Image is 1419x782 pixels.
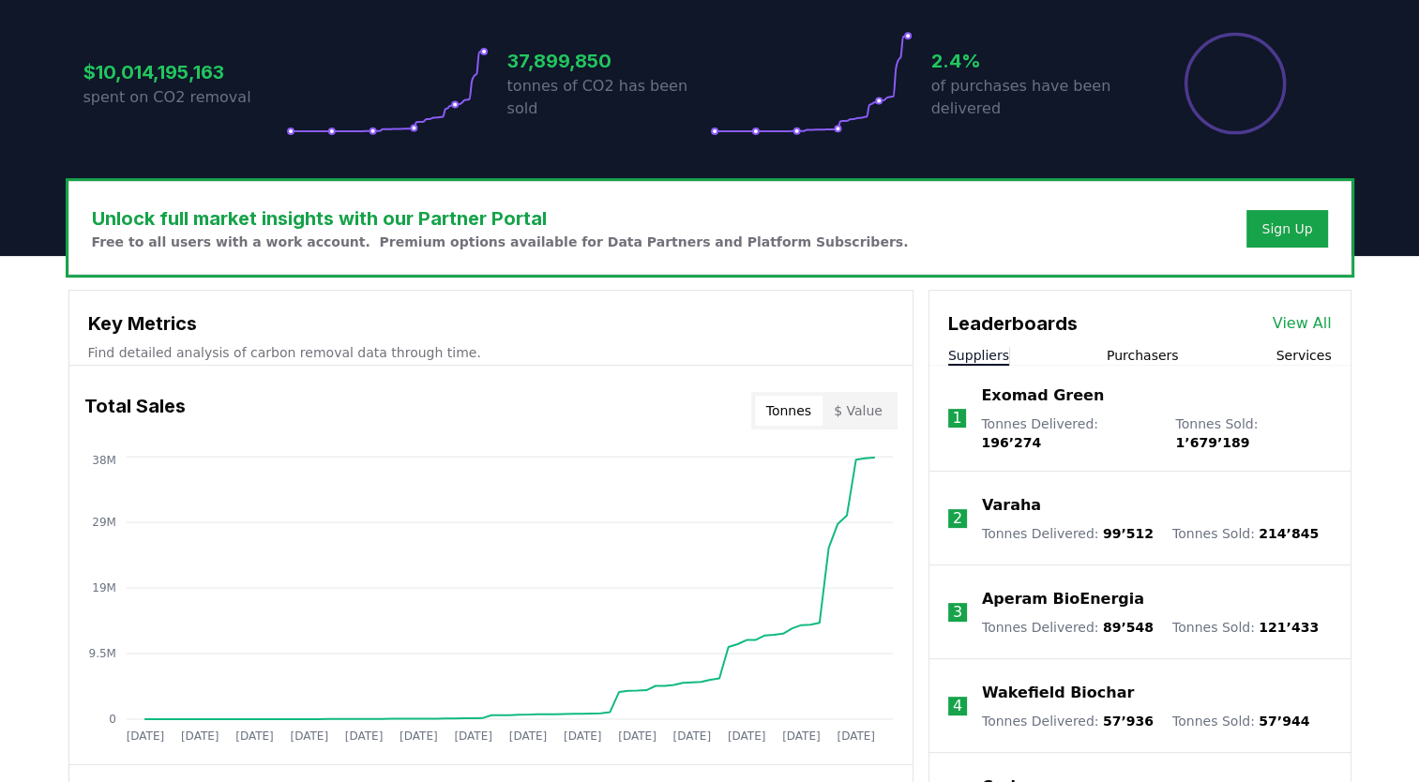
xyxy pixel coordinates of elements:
[92,204,909,233] h3: Unlock full market insights with our Partner Portal
[507,47,710,75] h3: 37,899,850
[83,58,286,86] h3: $10,014,195,163
[1175,435,1249,450] span: 1’679’189
[126,729,164,743] tspan: [DATE]
[981,384,1104,407] a: Exomad Green
[88,309,894,338] h3: Key Metrics
[88,343,894,362] p: Find detailed analysis of carbon removal data through time.
[1103,526,1154,541] span: 99’512
[1107,346,1179,365] button: Purchasers
[507,75,710,120] p: tonnes of CO2 has been sold
[1259,714,1309,729] span: 57’944
[982,618,1154,637] p: Tonnes Delivered :
[1183,31,1288,136] div: Percentage of sales delivered
[508,729,547,743] tspan: [DATE]
[948,346,1009,365] button: Suppliers
[1172,712,1309,730] p: Tonnes Sold :
[931,47,1134,75] h3: 2.4%
[344,729,383,743] tspan: [DATE]
[92,516,116,529] tspan: 29M
[454,729,492,743] tspan: [DATE]
[981,414,1156,452] p: Tonnes Delivered :
[782,729,821,743] tspan: [DATE]
[109,713,116,726] tspan: 0
[1103,620,1154,635] span: 89’548
[728,729,766,743] tspan: [DATE]
[1175,414,1331,452] p: Tonnes Sold :
[1172,618,1319,637] p: Tonnes Sold :
[823,396,894,426] button: $ Value
[1172,524,1319,543] p: Tonnes Sold :
[672,729,711,743] tspan: [DATE]
[1276,346,1331,365] button: Services
[180,729,219,743] tspan: [DATE]
[953,695,962,717] p: 4
[982,494,1041,517] a: Varaha
[1273,312,1332,335] a: View All
[618,729,657,743] tspan: [DATE]
[1261,219,1312,238] a: Sign Up
[953,601,962,624] p: 3
[400,729,438,743] tspan: [DATE]
[982,682,1134,704] a: Wakefield Biochar
[92,581,116,594] tspan: 19M
[981,435,1041,450] span: 196’274
[564,729,602,743] tspan: [DATE]
[92,454,116,467] tspan: 38M
[837,729,875,743] tspan: [DATE]
[1103,714,1154,729] span: 57’936
[931,75,1134,120] p: of purchases have been delivered
[235,729,274,743] tspan: [DATE]
[952,407,961,429] p: 1
[1259,620,1319,635] span: 121’433
[290,729,328,743] tspan: [DATE]
[982,712,1154,730] p: Tonnes Delivered :
[1246,210,1327,248] button: Sign Up
[1259,526,1319,541] span: 214’845
[948,309,1078,338] h3: Leaderboards
[982,524,1154,543] p: Tonnes Delivered :
[982,588,1144,610] a: Aperam BioEnergia
[755,396,823,426] button: Tonnes
[83,86,286,109] p: spent on CO2 removal
[88,647,115,660] tspan: 9.5M
[953,507,962,530] p: 2
[92,233,909,251] p: Free to all users with a work account. Premium options available for Data Partners and Platform S...
[84,392,186,429] h3: Total Sales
